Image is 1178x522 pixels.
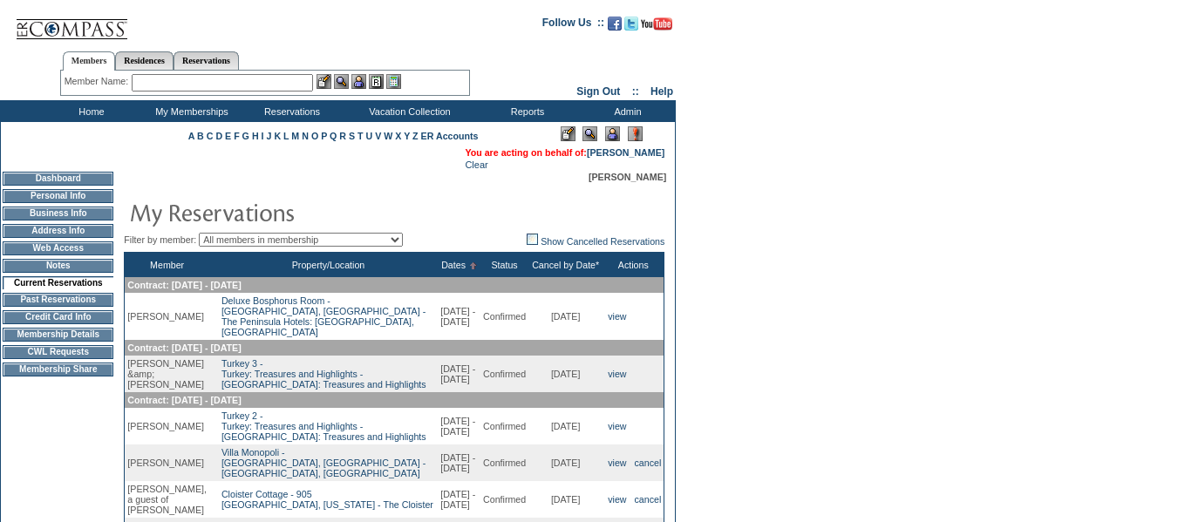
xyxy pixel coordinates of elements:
a: Cloister Cottage - 905[GEOGRAPHIC_DATA], [US_STATE] - The Cloister [221,489,433,510]
a: E [225,131,231,141]
img: View [334,74,349,89]
td: Current Reservations [3,276,113,289]
a: R [339,131,346,141]
a: Y [404,131,410,141]
a: Deluxe Bosphorus Room -[GEOGRAPHIC_DATA], [GEOGRAPHIC_DATA] - The Peninsula Hotels: [GEOGRAPHIC_D... [221,295,426,337]
a: Turkey 2 -Turkey: Treasures and Highlights - [GEOGRAPHIC_DATA]: Treasures and Highlights [221,410,426,442]
td: Confirmed [480,481,528,518]
img: Reservations [369,74,384,89]
td: Confirmed [480,293,528,340]
span: You are acting on behalf of: [465,147,664,158]
a: C [207,131,214,141]
td: CWL Requests [3,345,113,359]
td: [DATE] [528,481,603,518]
a: P [321,131,327,141]
a: K [274,131,281,141]
a: Q [330,131,337,141]
td: [DATE] [528,408,603,444]
a: view [608,311,626,322]
img: Become our fan on Facebook [608,17,622,31]
a: G [242,131,249,141]
a: Member [150,260,184,270]
img: pgTtlMyReservations.gif [129,194,478,229]
span: [PERSON_NAME] [589,172,666,182]
td: [PERSON_NAME], a guest of [PERSON_NAME] [125,481,209,518]
a: Dates [441,260,466,270]
td: My Memberships [140,100,240,122]
a: cancel [635,458,662,468]
img: b_calculator.gif [386,74,401,89]
img: chk_off.JPG [527,234,538,245]
td: Vacation Collection [340,100,475,122]
a: D [215,131,222,141]
a: A [188,131,194,141]
td: [DATE] [528,356,603,392]
a: ER Accounts [421,131,479,141]
a: N [302,131,309,141]
a: Become our fan on Facebook [608,22,622,32]
td: Past Reservations [3,293,113,307]
a: Clear [465,159,487,170]
a: Sign Out [576,85,620,98]
img: Log Concern/Member Elevation [628,126,643,141]
img: Compass Home [15,4,128,40]
span: Contract: [DATE] - [DATE] [127,342,241,353]
a: Status [491,260,517,270]
td: [DATE] - [DATE] [438,444,480,481]
a: Residences [115,51,174,70]
img: Impersonate [605,126,620,141]
td: [DATE] [528,444,603,481]
th: Actions [603,253,664,278]
img: Subscribe to our YouTube Channel [641,17,672,31]
a: view [608,494,626,505]
a: Cancel by Date* [532,260,599,270]
a: H [252,131,259,141]
td: [DATE] - [DATE] [438,356,480,392]
td: Confirmed [480,444,528,481]
td: Address Info [3,224,113,238]
a: X [395,131,401,141]
span: :: [632,85,639,98]
td: [PERSON_NAME] &amp; [PERSON_NAME] [125,356,209,392]
a: view [608,369,626,379]
div: Member Name: [65,74,132,89]
a: L [283,131,289,141]
a: V [375,131,381,141]
a: M [291,131,299,141]
td: Home [39,100,140,122]
a: Members [63,51,116,71]
a: Villa Monopoli -[GEOGRAPHIC_DATA], [GEOGRAPHIC_DATA] - [GEOGRAPHIC_DATA], [GEOGRAPHIC_DATA] [221,447,426,478]
a: U [366,131,373,141]
a: view [608,421,626,431]
a: Property/Location [292,260,365,270]
td: [PERSON_NAME] [125,444,209,481]
a: cancel [635,494,662,505]
td: Admin [575,100,676,122]
td: Personal Info [3,189,113,203]
td: [DATE] - [DATE] [438,481,480,518]
td: Confirmed [480,356,528,392]
a: T [357,131,364,141]
td: Credit Card Info [3,310,113,324]
td: [PERSON_NAME] [125,408,209,444]
a: F [234,131,240,141]
td: Reservations [240,100,340,122]
a: Z [412,131,419,141]
td: Membership Details [3,328,113,342]
a: Show Cancelled Reservations [527,236,664,247]
img: Edit Mode [561,126,575,141]
span: Contract: [DATE] - [DATE] [127,280,241,290]
a: Follow us on Twitter [624,22,638,32]
td: Reports [475,100,575,122]
span: Filter by member: [124,234,196,245]
img: View Mode [582,126,597,141]
td: Notes [3,259,113,273]
a: Subscribe to our YouTube Channel [641,22,672,32]
a: view [608,458,626,468]
td: [DATE] [528,293,603,340]
td: Confirmed [480,408,528,444]
td: Membership Share [3,363,113,376]
td: [DATE] - [DATE] [438,293,480,340]
a: Help [650,85,673,98]
td: Follow Us :: [542,15,604,36]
